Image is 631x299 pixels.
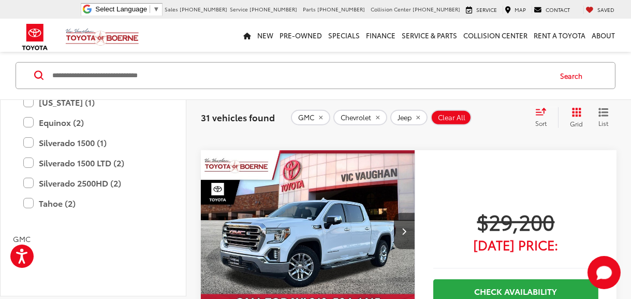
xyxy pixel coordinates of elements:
[95,5,159,13] a: Select Language​
[250,5,298,13] span: [PHONE_NUMBER]
[16,20,54,54] img: Toyota
[535,118,547,127] span: Sort
[23,134,163,152] label: Silverado 1500 (1)
[583,6,618,14] a: My Saved Vehicles
[277,19,326,52] a: Pre-Owned
[95,5,147,13] span: Select Language
[51,63,550,88] input: Search by Make, Model, or Keyword
[589,19,619,52] a: About
[503,6,529,14] a: Map
[558,107,591,127] button: Grid View
[464,6,500,14] a: Service
[303,5,316,13] span: Parts
[591,107,617,127] button: List View
[515,6,526,13] span: Map
[546,6,570,13] span: Contact
[530,107,558,127] button: Select sort value
[65,28,139,46] img: Vic Vaughan Toyota of Boerne
[398,113,412,122] span: Jeep
[588,256,621,289] svg: Start Chat
[23,93,163,111] label: [US_STATE] (1)
[461,19,531,52] a: Collision Center
[255,19,277,52] a: New
[588,256,621,289] button: Toggle Chat Window
[550,62,597,88] button: Search
[241,19,255,52] a: Home
[363,19,399,52] a: Finance
[201,111,275,123] span: 31 vehicles found
[298,113,314,122] span: GMC
[371,5,412,13] span: Collision Center
[399,19,461,52] a: Service & Parts: Opens in a new tab
[23,174,163,192] label: Silverado 2500HD (2)
[341,113,371,122] span: Chevrolet
[477,6,497,13] span: Service
[333,110,387,125] button: remove Chevrolet
[598,6,615,13] span: Saved
[598,119,609,127] span: List
[326,19,363,52] a: Specials
[230,5,248,13] span: Service
[23,194,163,212] label: Tahoe (2)
[180,5,228,13] span: [PHONE_NUMBER]
[570,119,583,128] span: Grid
[23,113,163,132] label: Equinox (2)
[153,5,159,13] span: ▼
[433,239,598,250] span: [DATE] Price:
[413,5,461,13] span: [PHONE_NUMBER]
[291,110,330,125] button: remove GMC
[394,213,415,249] button: Next image
[13,234,31,244] span: GMC
[438,113,465,122] span: Clear All
[531,19,589,52] a: Rent a Toyota
[318,5,365,13] span: [PHONE_NUMBER]
[433,208,598,234] span: $29,200
[390,110,428,125] button: remove Jeep
[23,154,163,172] label: Silverado 1500 LTD (2)
[532,6,573,14] a: Contact
[165,5,179,13] span: Sales
[431,110,472,125] button: Clear All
